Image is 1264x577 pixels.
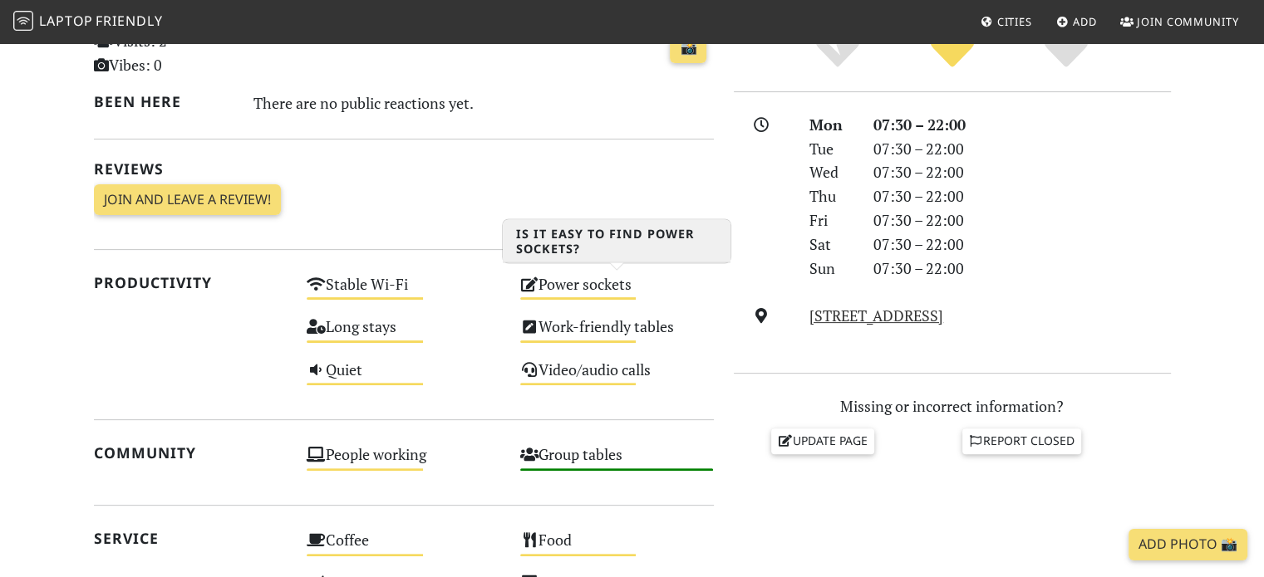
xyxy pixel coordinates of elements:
div: Quiet [297,356,510,399]
span: Friendly [96,12,162,30]
div: 07:30 – 22:00 [863,257,1181,281]
div: There are no public reactions yet. [253,90,714,116]
div: Group tables [510,441,724,483]
div: 07:30 – 22:00 [863,208,1181,232]
div: 07:30 – 22:00 [863,184,1181,208]
a: Join and leave a review! [94,184,281,216]
div: Coffee [297,526,510,569]
span: Add [1073,14,1097,29]
a: Cities [974,7,1039,37]
h2: Service [94,530,288,547]
div: 07:30 – 22:00 [863,137,1181,161]
a: Report closed [962,428,1082,453]
div: Long stays [297,313,510,355]
span: Laptop [39,12,93,30]
a: [STREET_ADDRESS] [809,306,943,325]
a: Add [1050,7,1104,37]
div: Sun [799,257,863,281]
div: Food [510,526,724,569]
div: No [780,25,895,71]
div: Thu [799,184,863,208]
div: Stable Wi-Fi [297,271,510,313]
div: Mon [799,113,863,137]
div: Fri [799,208,863,232]
a: Update page [771,428,874,453]
div: Sat [799,232,863,257]
span: Join Community [1137,14,1239,29]
div: Definitely! [1009,25,1124,71]
div: People working [297,441,510,483]
div: Yes [895,25,1010,71]
div: Work-friendly tables [510,313,724,355]
p: Missing or incorrect information? [734,394,1171,418]
h3: Is it easy to find power sockets? [503,220,730,263]
a: Add Photo 📸 [1129,529,1247,560]
div: 07:30 – 22:00 [863,113,1181,137]
div: Video/audio calls [510,356,724,399]
h2: Reviews [94,160,714,178]
a: 📸 [670,32,706,64]
p: Visits: 2 Vibes: 0 [94,29,288,77]
h2: Community [94,444,288,462]
h2: Been here [94,93,234,110]
div: 07:30 – 22:00 [863,160,1181,184]
img: LaptopFriendly [13,11,33,31]
h2: Productivity [94,274,288,291]
div: Power sockets [510,271,724,313]
a: Join Community [1114,7,1246,37]
a: LaptopFriendly LaptopFriendly [13,7,163,37]
div: 07:30 – 22:00 [863,232,1181,257]
div: Wed [799,160,863,184]
span: Cities [997,14,1032,29]
div: Tue [799,137,863,161]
